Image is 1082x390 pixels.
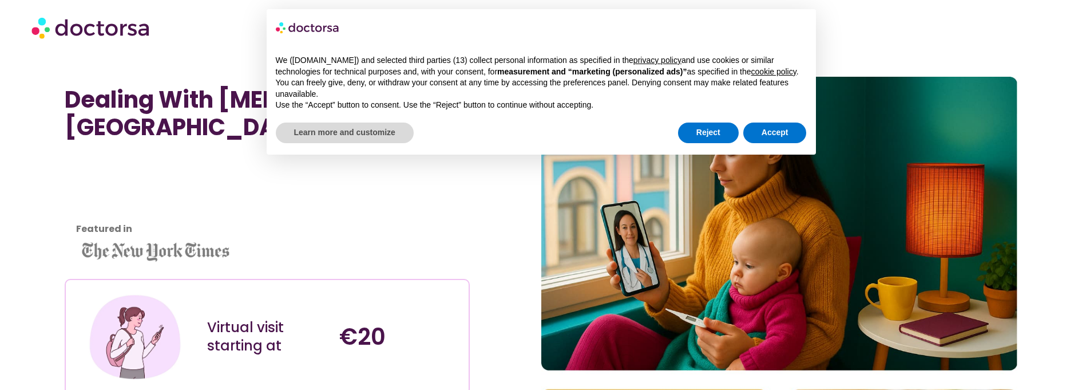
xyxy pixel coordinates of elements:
h1: Dealing With [MEDICAL_DATA] in [GEOGRAPHIC_DATA] [65,86,469,141]
button: Reject [678,123,739,143]
a: cookie policy [751,67,796,76]
a: privacy policy [633,56,681,65]
strong: measurement and “marketing (personalized ads)” [497,67,687,76]
button: Learn more and customize [276,123,414,143]
p: We ([DOMAIN_NAME]) and selected third parties (13) collect personal information as specified in t... [276,55,807,77]
iframe: Customer reviews powered by Trustpilot [70,158,173,244]
img: logo [276,18,340,37]
p: You can freely give, deny, or withdraw your consent at any time by accessing the preferences pane... [276,77,807,100]
div: Virtual visit starting at [207,318,328,355]
strong: Featured in [76,222,132,235]
p: Use the “Accept” button to consent. Use the “Reject” button to continue without accepting. [276,100,807,111]
h4: €20 [339,323,460,350]
button: Accept [743,123,807,143]
img: Illustration depicting a young woman in a casual outfit, engaged with her smartphone. She has a p... [87,289,184,385]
